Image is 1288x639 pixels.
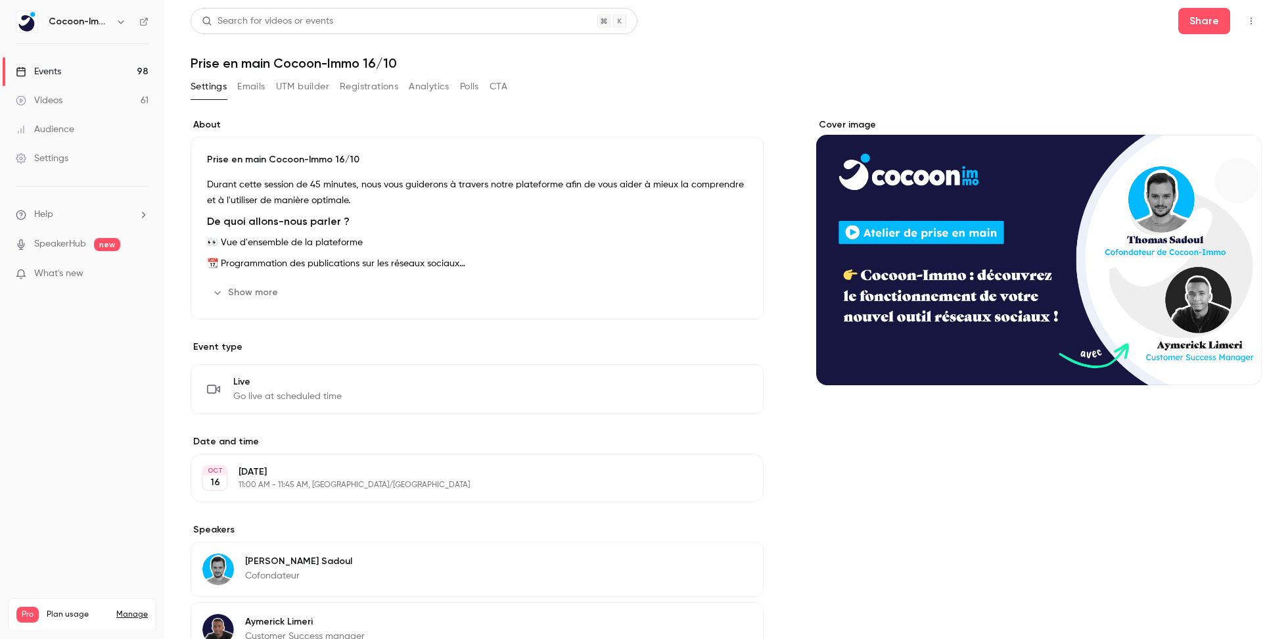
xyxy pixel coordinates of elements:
button: Share [1178,8,1230,34]
p: Cofondateur [245,569,352,582]
li: help-dropdown-opener [16,208,149,222]
div: Audience [16,123,74,136]
a: Manage [116,609,148,620]
button: Emails [237,76,265,97]
a: SpeakerHub [34,237,86,251]
div: Events [16,65,61,78]
span: Plan usage [47,609,108,620]
button: CTA [490,76,507,97]
button: Polls [460,76,479,97]
label: Date and time [191,435,764,448]
section: Cover image [816,118,1262,385]
button: Show more [207,282,286,303]
h6: Cocoon-Immo [49,15,110,28]
button: Analytics [409,76,449,97]
p: Event type [191,341,764,354]
button: Registrations [340,76,398,97]
p: 16 [210,476,220,489]
p: [DATE] [239,465,694,479]
div: Thomas Sadoul[PERSON_NAME] SadoulCofondateur [191,542,764,597]
p: Prise en main Cocoon-Immo 16/10 [207,153,747,166]
div: Search for videos or events [202,14,333,28]
span: Live [233,375,342,389]
p: Durant cette session de 45 minutes, nous vous guiderons à travers notre plateforme afin de vous a... [207,177,747,208]
button: UTM builder [276,76,329,97]
p: 📆 Programmation des publications sur les réseaux sociaux [207,256,747,272]
img: Cocoon-Immo [16,11,37,32]
h1: Prise en main Cocoon-Immo 16/10 [191,55,1262,71]
span: What's new [34,267,83,281]
span: Pro [16,607,39,623]
span: Help [34,208,53,222]
iframe: Noticeable Trigger [133,268,149,280]
h2: De quoi allons-nous parler ? [207,214,747,229]
div: Settings [16,152,68,165]
p: Aymerick Limeri [245,615,365,628]
img: Thomas Sadoul [202,554,234,585]
div: OCT [203,466,227,475]
p: 11:00 AM - 11:45 AM, [GEOGRAPHIC_DATA]/[GEOGRAPHIC_DATA] [239,480,694,490]
label: Cover image [816,118,1262,131]
label: Speakers [191,523,764,536]
button: Settings [191,76,227,97]
span: new [94,238,120,251]
p: [PERSON_NAME] Sadoul [245,555,352,568]
span: Go live at scheduled time [233,390,342,403]
p: 👀 Vue d'ensemble de la plateforme [207,235,747,250]
label: About [191,118,764,131]
div: Videos [16,94,62,107]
